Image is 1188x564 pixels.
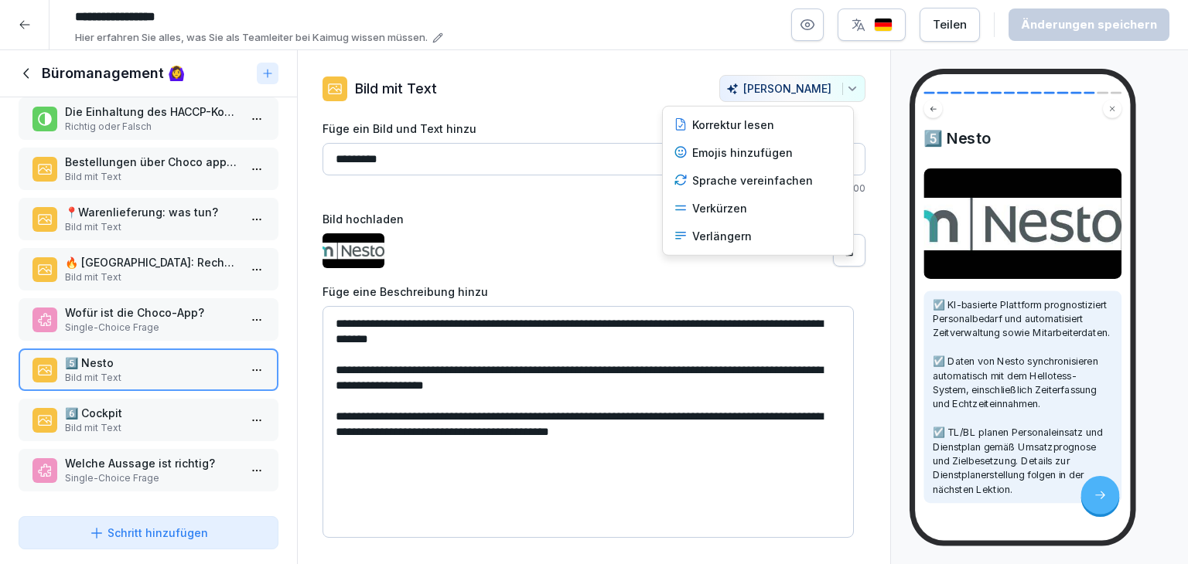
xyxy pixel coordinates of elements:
[667,139,848,167] div: Emojis hinzufügen
[933,16,967,33] div: Teilen
[667,167,848,195] div: Sprache vereinfachen
[667,223,848,250] div: Verlängern
[874,18,893,32] img: de.svg
[1021,16,1157,33] div: Änderungen speichern
[726,82,859,95] div: [PERSON_NAME]
[667,111,848,139] div: Korrektur lesen
[667,195,848,223] div: Verkürzen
